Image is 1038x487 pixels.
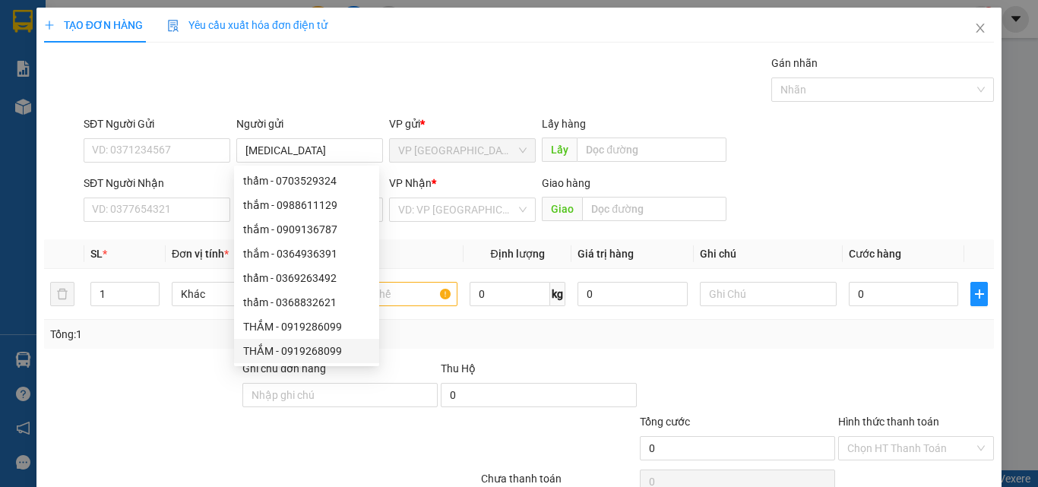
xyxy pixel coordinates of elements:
[490,248,544,260] span: Định lượng
[542,177,590,189] span: Giao hàng
[167,19,328,31] span: Yêu cầu xuất hóa đơn điện tử
[236,115,383,132] div: Người gửi
[577,138,726,162] input: Dọc đường
[542,118,586,130] span: Lấy hàng
[28,87,170,102] span: VP [GEOGRAPHIC_DATA] -
[44,20,55,30] span: plus
[44,19,143,31] span: TẠO ĐƠN HÀNG
[6,106,173,135] span: VP Công Ty -
[54,53,213,82] span: 085 88 555 88
[181,283,299,305] span: Khác
[172,248,229,260] span: Đơn vị tính
[771,57,818,69] label: Gán nhãn
[578,282,687,306] input: 0
[971,288,987,300] span: plus
[234,169,379,193] div: thẩm - 0703529324
[54,8,206,51] strong: CÔNG TY CP BÌNH TÂM
[389,115,536,132] div: VP gửi
[542,138,577,162] span: Lấy
[838,416,939,428] label: Hình thức thanh toán
[6,87,28,102] span: Gửi:
[50,326,402,343] div: Tổng: 1
[243,221,370,238] div: thắm - 0909136787
[974,22,986,34] span: close
[84,175,230,191] div: SĐT Người Nhận
[54,53,213,82] span: VP Tân Bình ĐT:
[700,282,837,306] input: Ghi Chú
[578,248,634,260] span: Giá trị hàng
[243,270,370,286] div: thẩm - 0369263492
[694,239,843,269] th: Ghi chú
[550,282,565,306] span: kg
[242,362,326,375] label: Ghi chú đơn hàng
[234,339,379,363] div: THẮM - 0919268099
[234,217,379,242] div: thắm - 0909136787
[389,177,432,189] span: VP Nhận
[234,290,379,315] div: thẩm - 0368832621
[234,242,379,266] div: thắm - 0364936391
[542,197,582,221] span: Giao
[6,11,52,80] img: logo
[234,266,379,290] div: thẩm - 0369263492
[243,172,370,189] div: thẩm - 0703529324
[959,8,1002,50] button: Close
[242,383,438,407] input: Ghi chú đơn hàng
[321,282,457,306] input: VD: Bàn, Ghế
[84,115,230,132] div: SĐT Người Gửi
[90,248,103,260] span: SL
[243,245,370,262] div: thắm - 0364936391
[243,318,370,335] div: THẮM - 0919286099
[849,248,901,260] span: Cước hàng
[234,193,379,217] div: thắm - 0988611129
[243,197,370,213] div: thắm - 0988611129
[6,106,173,135] span: Nhận:
[234,315,379,339] div: THẮM - 0919286099
[640,416,690,428] span: Tổng cước
[398,139,527,162] span: VP Tân Bình
[243,294,370,311] div: thẩm - 0368832621
[970,282,988,306] button: plus
[243,343,370,359] div: THẮM - 0919268099
[167,20,179,32] img: icon
[582,197,726,221] input: Dọc đường
[441,362,476,375] span: Thu Hộ
[50,282,74,306] button: delete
